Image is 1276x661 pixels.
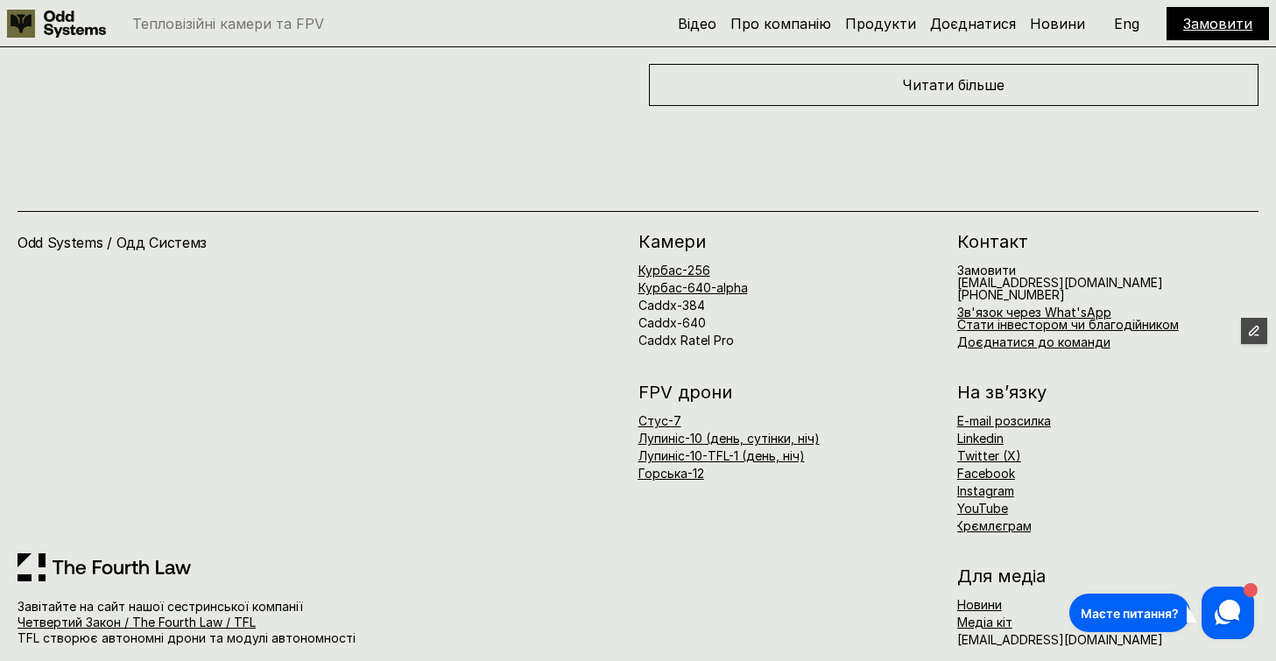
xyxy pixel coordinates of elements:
a: Caddx-384 [638,298,705,313]
h2: Контакт [957,233,1258,250]
span: [PHONE_NUMBER] [957,287,1065,302]
a: Лупиніс-10 (день, сутінки, ніч) [638,431,820,446]
a: Замовити [1183,15,1252,32]
a: Доєднатися до команди [957,334,1110,349]
a: Новини [957,597,1002,612]
a: Крємлєграм [955,518,1032,533]
h6: [EMAIL_ADDRESS][DOMAIN_NAME] [957,634,1163,646]
a: Linkedin [957,431,1004,446]
h2: Для медіа [957,567,1258,585]
h6: [EMAIL_ADDRESS][DOMAIN_NAME] [957,264,1163,301]
iframe: HelpCrunch [1065,582,1258,643]
a: Лупиніс-10-TFL-1 (день, ніч) [638,448,805,463]
a: Курбас-256 [638,263,710,278]
a: Доєднатися [930,15,1016,32]
a: Медіа кіт [957,615,1012,629]
a: Caddx-640 [638,315,706,330]
a: Caddx Ratel Pro [638,333,734,348]
a: Новини [1030,15,1085,32]
h2: На зв’язку [957,383,1047,401]
a: Instagram [957,483,1014,498]
a: YouTube [957,501,1008,516]
a: E-mail розсилка [957,413,1051,428]
a: Відео [678,15,716,32]
a: Курбас-640-alpha [638,280,748,295]
p: Тепловізійні камери та FPV [132,17,324,31]
a: Стус-7 [638,413,681,428]
a: Четвертий Закон / The Fourth Law / TFL [18,615,256,629]
p: Eng [1114,17,1139,31]
a: Про компанію [730,15,831,32]
a: Горська-12 [638,466,704,481]
p: Завітайте на сайт нашої сестринської компанії TFL створює автономні дрони та модулі автономності [18,599,477,647]
a: Стати інвестором чи благодійником [957,317,1179,332]
button: Edit Framer Content [1241,318,1267,344]
a: Facebook [957,466,1015,481]
h2: Камери [638,233,940,250]
h2: FPV дрони [638,383,940,401]
a: Twitter (X) [957,448,1021,463]
a: Замовити [957,263,1016,278]
h4: Odd Systems / Одд Системз [18,233,415,252]
span: Читати більше [902,76,1005,94]
a: Продукти [845,15,916,32]
a: Зв'язок через What'sApp [957,305,1111,320]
